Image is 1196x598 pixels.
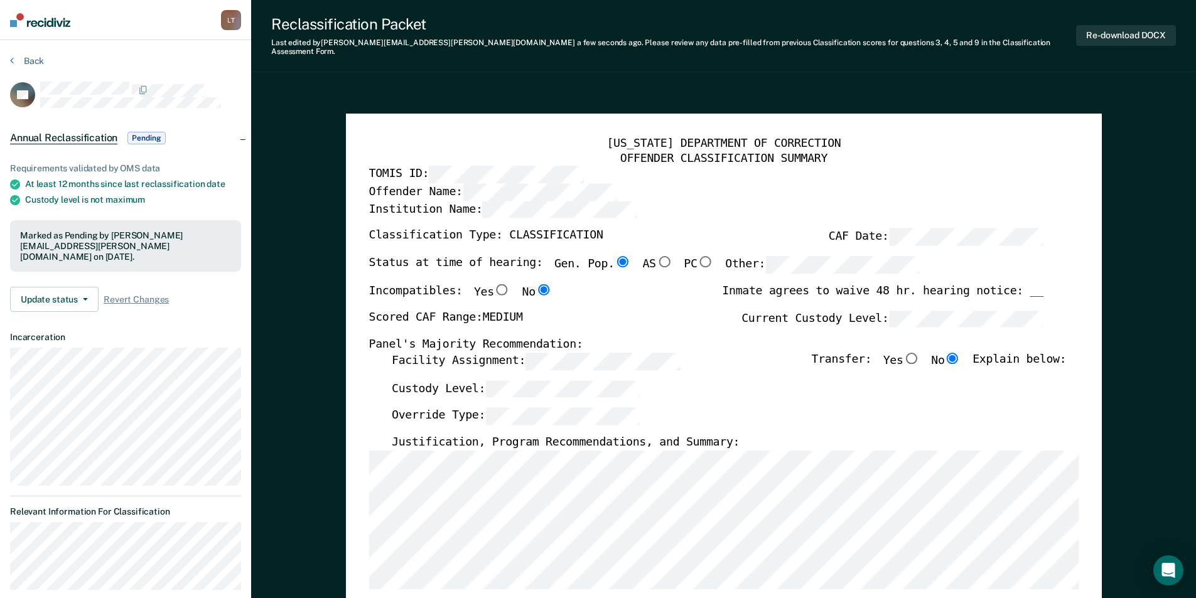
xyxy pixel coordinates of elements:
input: Override Type: [485,407,640,425]
input: Custody Level: [485,380,640,397]
label: Justification, Program Recommendations, and Summary: [391,435,739,450]
label: Override Type: [391,407,640,425]
button: Back [10,55,44,67]
label: Offender Name: [369,183,617,201]
div: Custody level is not [25,195,241,205]
input: CAF Date: [888,228,1043,246]
span: maximum [105,195,145,205]
input: No [944,352,961,363]
label: Scored CAF Range: MEDIUM [369,310,522,328]
div: Reclassification Packet [271,15,1076,33]
img: Recidiviz [10,13,70,27]
input: TOMIS ID: [429,166,583,183]
span: Revert Changes [104,294,169,305]
label: Yes [883,352,919,370]
span: Annual Reclassification [10,132,117,144]
div: Requirements validated by OMS data [10,163,241,174]
div: Panel's Majority Recommendation: [369,338,1043,353]
div: Inmate agrees to waive 48 hr. hearing notice: __ [722,284,1043,310]
div: OFFENDER CLASSIFICATION SUMMARY [369,151,1079,166]
input: Yes [493,284,510,295]
label: AS [642,256,672,274]
input: No [535,284,551,295]
label: Current Custody Level: [741,310,1043,328]
div: Incompatibles: [369,284,552,310]
label: No [522,284,552,300]
dt: Incarceration [10,332,241,343]
div: L T [221,10,241,30]
input: Other: [765,256,920,274]
input: Current Custody Level: [888,310,1043,328]
label: TOMIS ID: [369,166,583,183]
div: Open Intercom Messenger [1153,555,1183,585]
input: PC [697,256,713,267]
input: Yes [903,352,919,363]
label: Custody Level: [391,380,640,397]
button: Re-download DOCX [1076,25,1176,46]
dt: Relevant Information For Classification [10,506,241,517]
label: PC [684,256,714,274]
label: Institution Name: [369,201,637,218]
label: Gen. Pop. [554,256,630,274]
div: Transfer: Explain below: [811,352,1066,380]
label: CAF Date: [828,228,1043,246]
span: a few seconds ago [577,38,642,47]
label: Classification Type: CLASSIFICATION [369,228,603,246]
div: At least 12 months since last reclassification [25,179,241,190]
div: Last edited by [PERSON_NAME][EMAIL_ADDRESS][PERSON_NAME][DOMAIN_NAME] . Please review any data pr... [271,38,1076,56]
label: Other: [725,256,920,274]
span: date [207,179,225,189]
input: Gen. Pop. [614,256,630,267]
button: Update status [10,287,99,312]
input: Institution Name: [482,201,637,218]
label: Facility Assignment: [391,352,679,370]
span: Pending [127,132,165,144]
label: Yes [473,284,510,300]
input: AS [655,256,672,267]
input: Offender Name: [462,183,617,201]
div: [US_STATE] DEPARTMENT OF CORRECTION [369,136,1079,151]
div: Marked as Pending by [PERSON_NAME][EMAIL_ADDRESS][PERSON_NAME][DOMAIN_NAME] on [DATE]. [20,230,231,262]
button: LT [221,10,241,30]
div: Status at time of hearing: [369,256,920,284]
input: Facility Assignment: [525,352,680,370]
label: No [931,352,961,370]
